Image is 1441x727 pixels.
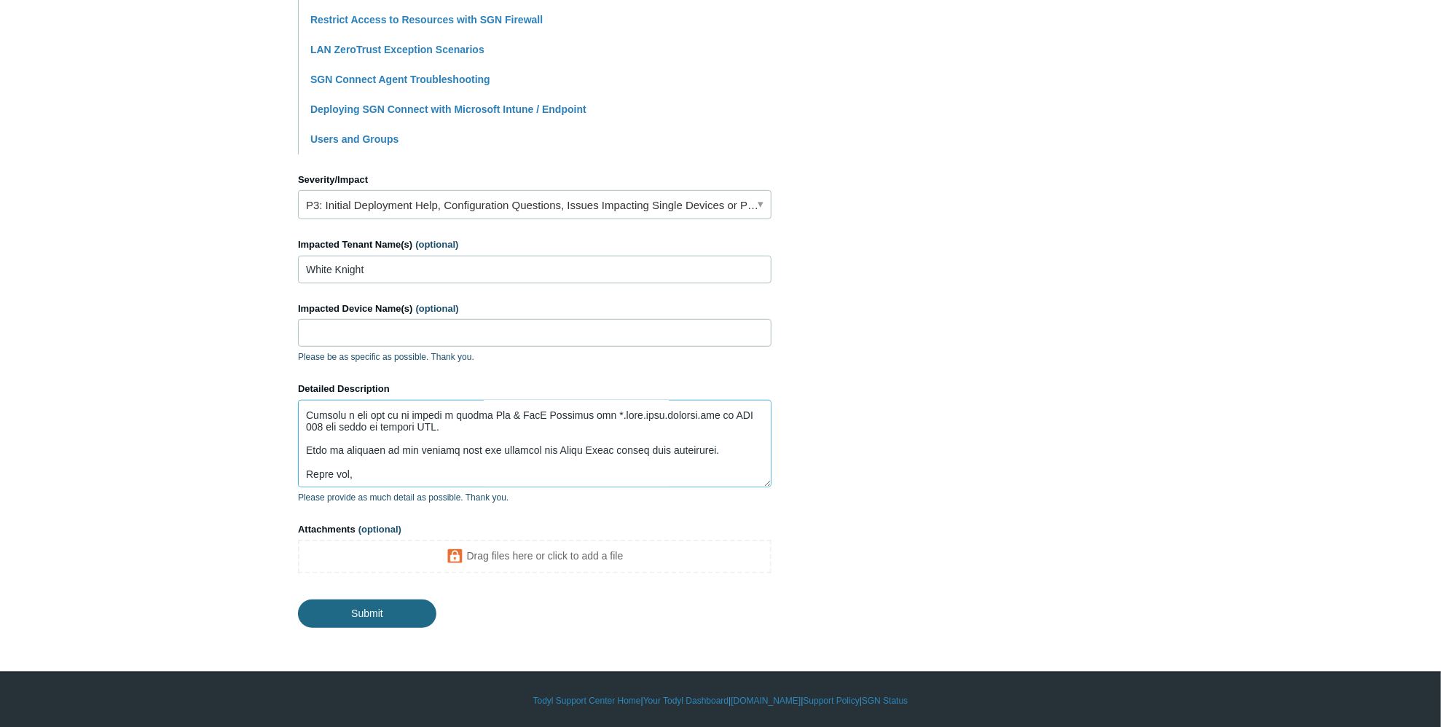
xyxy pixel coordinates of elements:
[533,694,641,707] a: Todyl Support Center Home
[731,694,801,707] a: [DOMAIN_NAME]
[358,524,401,535] span: (optional)
[298,491,771,504] p: Please provide as much detail as possible. Thank you.
[298,600,436,627] input: Submit
[310,74,490,85] a: SGN Connect Agent Troubleshooting
[298,382,771,396] label: Detailed Description
[804,694,860,707] a: Support Policy
[310,14,543,25] a: Restrict Access to Resources with SGN Firewall
[298,350,771,363] p: Please be as specific as possible. Thank you.
[298,694,1143,707] div: | | | |
[298,173,771,187] label: Severity/Impact
[415,239,458,250] span: (optional)
[298,237,771,252] label: Impacted Tenant Name(s)
[298,190,771,219] a: P3: Initial Deployment Help, Configuration Questions, Issues Impacting Single Devices or Past Out...
[310,44,484,55] a: LAN ZeroTrust Exception Scenarios
[862,694,908,707] a: SGN Status
[298,302,771,316] label: Impacted Device Name(s)
[298,522,771,537] label: Attachments
[416,303,459,314] span: (optional)
[643,694,729,707] a: Your Todyl Dashboard
[310,133,398,145] a: Users and Groups
[310,103,586,115] a: Deploying SGN Connect with Microsoft Intune / Endpoint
